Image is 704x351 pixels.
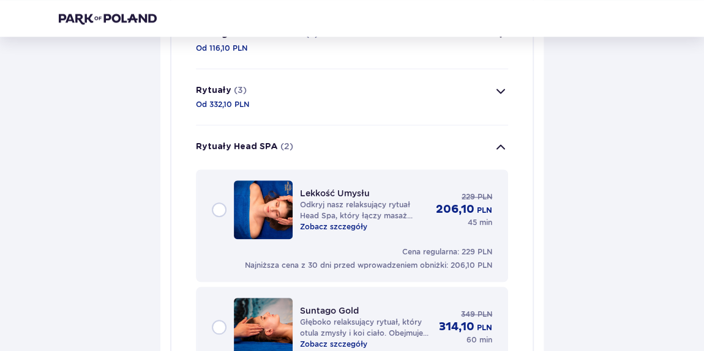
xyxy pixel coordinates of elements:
[196,84,231,97] p: Rytuały
[477,309,492,320] span: PLN
[300,188,370,198] p: Lekkość Umysłu
[402,246,492,257] p: Cena regularna: 229 PLN
[436,202,474,217] p: 206,10
[234,84,247,96] p: (3)
[234,180,293,239] img: 68e4eb084c3c2514928168.jpg
[300,317,432,339] p: Głęboko relaksujący rytuał, który otula zmysły i koi ciało. Obejmuje pielęgnacyjny zabieg na twar...
[300,339,367,350] p: Zobacz szczegóły
[196,125,508,169] button: Rytuały Head SPA(2)
[280,140,293,152] p: (2)
[245,260,492,271] p: Najniższa cena z 30 dni przed wprowadzeniem obniżki: 206,10 PLN
[462,191,475,202] p: 229
[196,13,508,68] button: Zabiegi na twarz i ciało(9)Od 116,10 PLN
[300,199,429,221] p: Odkryj nasz relaksujący rytuał Head Spa, który łączy masaż głowy, aromaterapię oraz intensywną pi...
[300,221,367,232] p: Zobacz szczegóły
[59,12,157,24] img: Park of Poland logo
[477,322,492,333] p: PLN
[468,217,492,228] p: 45 min
[196,99,249,110] p: Od 332,10 PLN
[300,306,359,316] p: Suntago Gold
[461,309,475,320] p: 349
[196,141,278,153] p: Rytuały Head SPA
[477,191,492,202] span: PLN
[466,334,492,345] p: 60 min
[477,205,492,216] p: PLN
[196,43,247,54] p: Od 116,10 PLN
[439,320,474,334] p: 314,10
[196,69,508,125] button: Rytuały(3)Od 332,10 PLN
